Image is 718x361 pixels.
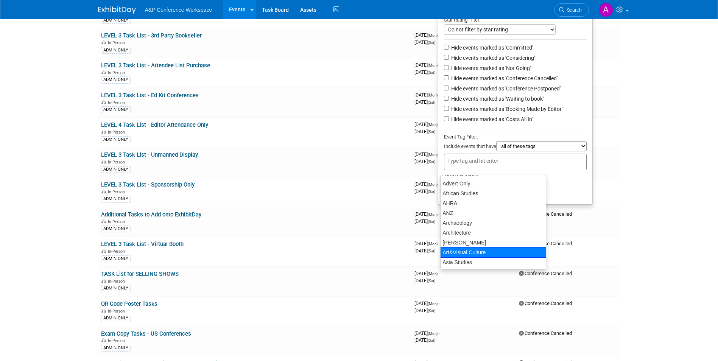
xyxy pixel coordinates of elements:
span: [DATE] [414,69,435,75]
div: AHRA [441,198,546,208]
div: Star Rating Filter: [444,14,587,24]
span: (Mon) [428,272,438,276]
span: (Mon) [428,331,438,336]
span: [DATE] [414,151,440,157]
span: [DATE] [414,248,435,254]
label: Hide events marked as 'Booking Made by Editor' [450,105,562,113]
div: ADMIN ONLY [101,166,131,173]
div: ANZ [441,208,546,218]
label: Hide events marked as 'Considering' [450,54,535,62]
label: Hide events marked as 'Waiting to book' [450,95,544,103]
span: (Mon) [428,302,438,306]
span: [DATE] [414,300,440,306]
span: - [439,211,440,217]
span: [DATE] [414,32,440,38]
a: Additional Tasks to Add onto ExhibitDay [101,211,201,218]
span: (Sat) [428,249,435,253]
span: [DATE] [414,211,440,217]
span: (Sat) [428,40,435,45]
span: (Mon) [428,123,438,127]
a: LEVEL 3 Task List - Ed Kit Conferences [101,92,199,99]
div: ADMIN ONLY [101,196,131,202]
label: Hide events marked as 'Conference Postponed' [450,85,561,92]
span: In-Person [108,100,127,105]
img: In-Person Event [101,279,106,283]
span: (Mon) [428,242,438,246]
div: ADMIN ONLY [101,47,131,54]
div: Include events that have [444,141,587,154]
img: In-Person Event [101,249,106,253]
span: (Sat) [428,219,435,224]
span: (Sat) [428,338,435,342]
span: - [439,241,440,246]
label: Hide events marked as 'Costs All In' [450,115,533,123]
img: In-Person Event [101,40,106,44]
div: ADMIN ONLY [101,17,131,24]
span: (Sat) [428,309,435,313]
span: [DATE] [414,39,435,45]
img: In-Person Event [101,70,106,74]
label: Hide events marked as 'Committed' [450,44,533,51]
span: In-Person [108,249,127,254]
span: Conference Cancelled [519,330,572,336]
div: [PERSON_NAME] [441,238,546,247]
span: (Sat) [428,130,435,134]
span: In-Person [108,279,127,284]
img: In-Person Event [101,100,106,104]
span: Conference Cancelled [519,300,572,306]
span: In-Person [108,190,127,195]
span: (Mon) [428,152,438,157]
span: [DATE] [414,218,435,224]
div: Attendance Only [441,267,546,277]
span: (Sat) [428,100,435,104]
a: LEVEL 3 Task List - Attendee List Purchase [101,62,210,69]
span: [DATE] [414,129,435,134]
img: In-Person Event [101,338,106,342]
a: LEVEL 3 Task List - Sponsorship Only [101,181,195,188]
div: ADMIN ONLY [101,106,131,113]
span: (Sat) [428,160,435,164]
img: In-Person Event [101,309,106,313]
span: [DATE] [414,271,440,276]
span: (Mon) [428,93,438,97]
input: Type tag and hit enter [447,157,508,165]
span: - [439,271,440,276]
span: [DATE] [414,62,440,68]
span: [DATE] [414,278,435,283]
span: (Mon) [428,33,438,37]
div: Architecture [441,228,546,238]
span: (Sat) [428,70,435,75]
a: QR Code Poster Tasks [101,300,157,307]
a: LEVEL 3 Task List - Unmanned Display [101,151,198,158]
span: In-Person [108,130,127,135]
span: [DATE] [414,308,435,313]
div: ADMIN ONLY [101,285,131,292]
div: Archaeology [441,218,546,228]
div: ADMIN ONLY [101,345,131,352]
a: LEVEL 3 Task List - 3rd Party Bookseller [101,32,202,39]
span: In-Person [108,70,127,75]
span: In-Person [108,219,127,224]
img: In-Person Event [101,130,106,134]
span: Search [564,7,582,13]
div: African Studies [441,188,546,198]
div: ADMIN ONLY [101,76,131,83]
img: Alice Billington [599,3,613,17]
span: (Mon) [428,182,438,187]
span: [DATE] [414,241,440,246]
span: [DATE] [414,99,435,105]
div: Event Tag Filter: [444,132,587,141]
a: Search [554,3,589,17]
span: [DATE] [414,159,435,164]
div: ADMIN ONLY [101,226,131,232]
span: [DATE] [414,181,440,187]
label: Hide events marked as 'Not Going' [450,64,531,72]
div: ADMIN ONLY [101,255,131,262]
span: - [439,300,440,306]
img: In-Person Event [101,190,106,193]
span: (Mon) [428,212,438,216]
div: ADMIN ONLY [101,136,131,143]
label: Hide events marked as 'Conference Cancelled' [450,75,558,82]
span: [DATE] [414,330,440,336]
a: Exam Copy Tasks - US Conferences [101,330,191,337]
